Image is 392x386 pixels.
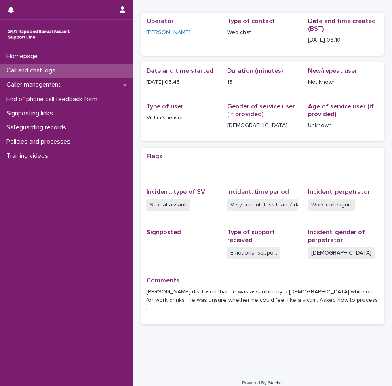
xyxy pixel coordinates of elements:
span: Incident: type of SV [146,189,205,195]
span: Comments [146,277,179,284]
span: Very recent (less than 7 days) [227,199,298,211]
a: Powered By Stacker [242,380,283,385]
span: Emotional support [227,247,280,259]
span: Signposted [146,229,181,235]
span: Sexual assault [146,199,190,211]
span: Incident: perpetrator [308,189,370,195]
span: Type of support received [227,229,275,243]
p: End of phone call feedback form [3,95,104,103]
span: Flags [146,153,162,159]
p: 15 [227,78,298,87]
p: Safeguarding records [3,124,73,131]
p: Homepage [3,53,44,60]
span: Age of service user (if provided) [308,103,374,117]
p: Victim/survivor [146,114,217,122]
span: Incident: gender of perpetrator [308,229,365,243]
p: Training videos [3,152,55,160]
p: Caller management [3,81,67,89]
p: Not known [308,78,379,87]
span: Date and time started [146,68,213,74]
span: Operator [146,18,174,24]
p: Call and chat logs [3,67,62,74]
a: [PERSON_NAME] [146,28,190,37]
span: New/repeat user [308,68,357,74]
p: [DEMOGRAPHIC_DATA] [227,121,298,130]
p: - [146,163,379,172]
p: [DATE] 05:45 [146,78,217,87]
p: Signposting links [3,110,59,117]
span: Type of user [146,103,183,110]
p: Web chat [227,28,298,37]
p: Unknown [308,121,379,130]
span: Date and time created (BST) [308,18,376,32]
span: [DEMOGRAPHIC_DATA] [308,247,375,259]
span: Incident: time period [227,189,289,195]
p: - [146,240,217,248]
span: Gender of service user (if provided) [227,103,295,117]
span: Type of contact [227,18,275,24]
p: [PERSON_NAME] disclosed that he was assaulted by a [DEMOGRAPHIC_DATA] while out for work drinks. ... [146,288,379,313]
p: Policies and processes [3,138,77,146]
p: [DATE] 06:10 [308,36,379,45]
span: Duration (minutes) [227,68,283,74]
span: Work colleague [308,199,355,211]
img: rhQMoQhaT3yELyF149Cw [6,26,71,42]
